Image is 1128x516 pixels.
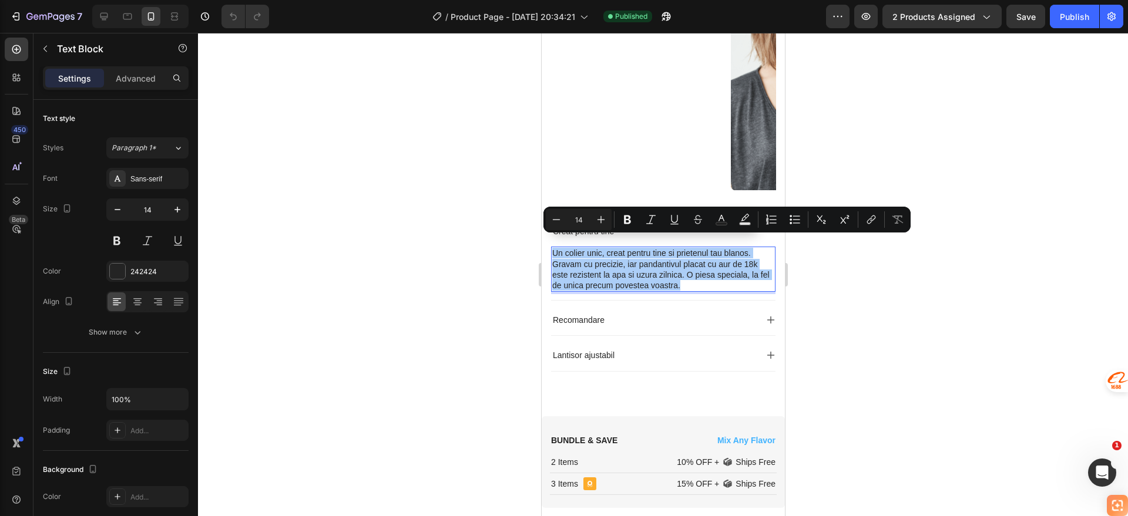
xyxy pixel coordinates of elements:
input: Auto [107,389,188,410]
span: Save [1016,12,1036,22]
div: Show more [89,326,143,338]
div: Size [43,364,74,380]
iframe: Design area [542,33,785,516]
div: Editor contextual toolbar [543,207,911,232]
button: Paragraph 1* [106,137,189,158]
div: Padding [43,425,70,436]
div: Beta [9,215,28,224]
div: Text style [43,113,75,124]
div: 242424 [130,267,186,277]
button: 7 [5,5,88,28]
iframe: Intercom live chat [1088,458,1116,487]
div: Font [43,173,58,184]
div: Width [43,394,62,404]
div: 450 [11,125,28,134]
button: Publish [1050,5,1099,28]
button: Save [1006,5,1045,28]
div: Styles [43,143,63,153]
div: Add... [130,426,186,436]
p: Text Block [57,42,157,56]
div: Align [43,294,76,310]
span: 1 [1112,441,1122,450]
div: Color [43,491,61,502]
button: 2 products assigned [882,5,1002,28]
div: Background [43,462,100,478]
div: Add... [130,492,186,502]
span: 2 products assigned [892,11,975,23]
div: Sans-serif [130,174,186,184]
span: / [445,11,448,23]
span: Published [615,11,647,22]
p: 7 [77,9,82,23]
p: Settings [58,72,91,85]
div: Size [43,201,74,217]
span: Paragraph 1* [112,143,156,153]
div: Undo/Redo [221,5,269,28]
div: Color [43,266,61,276]
span: Product Page - [DATE] 20:34:21 [451,11,575,23]
p: Advanced [116,72,156,85]
button: Show more [43,322,189,343]
div: Publish [1060,11,1089,23]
